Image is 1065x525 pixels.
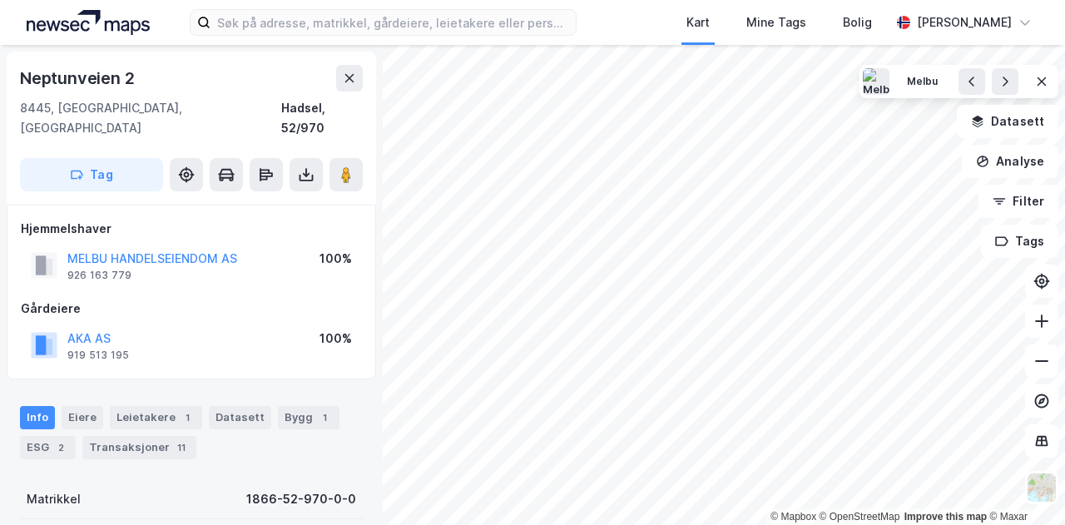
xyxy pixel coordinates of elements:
[20,158,163,191] button: Tag
[82,436,196,459] div: Transaksjoner
[21,219,362,239] div: Hjemmelshaver
[978,185,1058,218] button: Filter
[21,299,362,319] div: Gårdeiere
[319,329,352,349] div: 100%
[981,225,1058,258] button: Tags
[770,511,816,523] a: Mapbox
[278,406,339,429] div: Bygg
[209,406,271,429] div: Datasett
[20,406,55,429] div: Info
[20,65,137,92] div: Neptunveien 2
[982,445,1065,525] div: Kontrollprogram for chat
[246,489,356,509] div: 1866-52-970-0-0
[319,249,352,269] div: 100%
[62,406,103,429] div: Eiere
[27,489,81,509] div: Matrikkel
[110,406,202,429] div: Leietakere
[316,409,333,426] div: 1
[982,445,1065,525] iframe: Chat Widget
[843,12,872,32] div: Bolig
[173,439,190,456] div: 11
[962,145,1058,178] button: Analyse
[907,75,939,89] div: Melbu
[863,68,889,95] img: Melbu
[20,436,76,459] div: ESG
[957,105,1058,138] button: Datasett
[67,269,131,282] div: 926 163 779
[179,409,196,426] div: 1
[746,12,806,32] div: Mine Tags
[20,98,281,138] div: 8445, [GEOGRAPHIC_DATA], [GEOGRAPHIC_DATA]
[820,511,900,523] a: OpenStreetMap
[904,511,987,523] a: Improve this map
[281,98,363,138] div: Hadsel, 52/970
[896,68,949,95] button: Melbu
[686,12,710,32] div: Kart
[917,12,1012,32] div: [PERSON_NAME]
[52,439,69,456] div: 2
[67,349,129,362] div: 919 513 195
[27,10,150,35] img: logo.a4113a55bc3d86da70a041830d287a7e.svg
[211,10,576,35] input: Søk på adresse, matrikkel, gårdeiere, leietakere eller personer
